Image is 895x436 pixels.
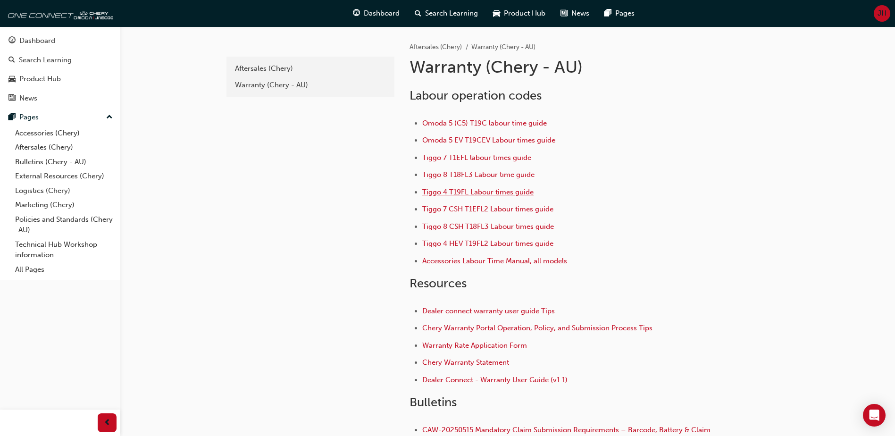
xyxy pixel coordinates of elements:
[422,222,554,231] a: Tiggo 8 CSH T18FL3 Labour times guide
[422,341,527,350] a: Warranty Rate Application Form
[493,8,500,19] span: car-icon
[410,57,719,77] h1: Warranty (Chery - AU)
[504,8,545,19] span: Product Hub
[345,4,407,23] a: guage-iconDashboard
[19,35,55,46] div: Dashboard
[410,43,462,51] a: Aftersales (Chery)
[422,358,509,367] a: Chery Warranty Statement
[235,63,386,74] div: Aftersales (Chery)
[364,8,400,19] span: Dashboard
[422,376,568,384] a: Dealer Connect - Warranty User Guide (v1.1)
[410,276,467,291] span: Resources
[4,90,117,107] a: News
[4,30,117,109] button: DashboardSearch LearningProduct HubNews
[19,93,37,104] div: News
[230,60,391,77] a: Aftersales (Chery)
[230,77,391,93] a: Warranty (Chery - AU)
[11,140,117,155] a: Aftersales (Chery)
[235,80,386,91] div: Warranty (Chery - AU)
[571,8,589,19] span: News
[11,184,117,198] a: Logistics (Chery)
[11,212,117,237] a: Policies and Standards (Chery -AU)
[5,4,113,23] img: oneconnect
[422,205,553,213] a: Tiggo 7 CSH T1EFL2 Labour times guide
[106,111,113,124] span: up-icon
[422,188,534,196] a: Tiggo 4 T19FL Labour times guide
[422,170,535,179] a: Tiggo 8 T18FL3 Labour time guide
[4,109,117,126] button: Pages
[415,8,421,19] span: search-icon
[353,8,360,19] span: guage-icon
[422,119,547,127] a: Omoda 5 (C5) T19C labour time guide
[863,404,886,427] div: Open Intercom Messenger
[560,8,568,19] span: news-icon
[422,307,555,315] a: Dealer connect warranty user guide Tips
[425,8,478,19] span: Search Learning
[422,324,652,332] a: Chery Warranty Portal Operation, Policy, and Submission Process Tips
[471,42,535,53] li: Warranty (Chery - AU)
[8,94,16,103] span: news-icon
[422,153,531,162] a: Tiggo 7 T1EFL labour times guide
[604,8,611,19] span: pages-icon
[8,37,16,45] span: guage-icon
[104,417,111,429] span: prev-icon
[19,112,39,123] div: Pages
[485,4,553,23] a: car-iconProduct Hub
[8,56,15,65] span: search-icon
[410,395,457,410] span: Bulletins
[11,198,117,212] a: Marketing (Chery)
[410,88,542,103] span: Labour operation codes
[11,237,117,262] a: Technical Hub Workshop information
[11,155,117,169] a: Bulletins (Chery - AU)
[4,32,117,50] a: Dashboard
[11,169,117,184] a: External Resources (Chery)
[597,4,642,23] a: pages-iconPages
[4,51,117,69] a: Search Learning
[878,8,887,19] span: JH
[11,126,117,141] a: Accessories (Chery)
[19,74,61,84] div: Product Hub
[422,136,555,144] a: Omoda 5 EV T19CEV Labour times guide
[8,75,16,84] span: car-icon
[422,257,567,265] a: Accessories Labour Time Manual, all models
[8,113,16,122] span: pages-icon
[422,239,553,248] a: Tiggo 4 HEV T19FL2 Labour times guide
[874,5,890,22] button: JH
[553,4,597,23] a: news-iconNews
[615,8,635,19] span: Pages
[407,4,485,23] a: search-iconSearch Learning
[19,55,72,66] div: Search Learning
[4,70,117,88] a: Product Hub
[11,262,117,277] a: All Pages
